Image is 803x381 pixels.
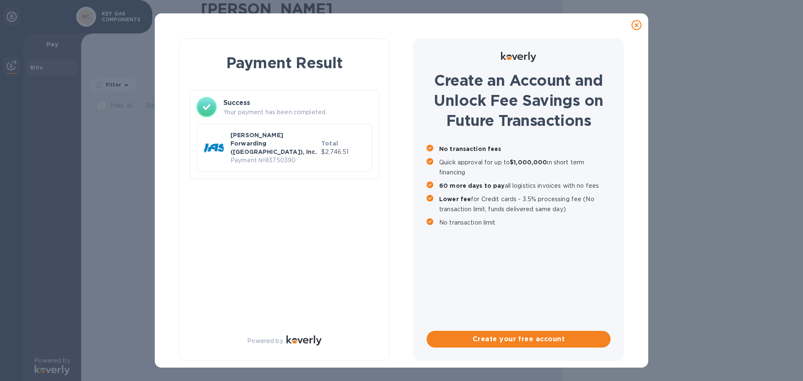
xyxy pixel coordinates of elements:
[439,181,611,191] p: all logistics invoices with no fees
[501,52,536,62] img: Logo
[427,70,611,130] h1: Create an Account and Unlock Fee Savings on Future Transactions
[223,98,372,108] h3: Success
[247,337,283,345] p: Powered by
[439,194,611,214] p: for Credit cards - 3.5% processing fee (No transaction limit, funds delivered same day)
[230,156,318,165] p: Payment № 83750390
[439,196,471,202] b: Lower fee
[223,108,372,117] p: Your payment has been completed.
[439,182,505,189] b: 60 more days to pay
[439,157,611,177] p: Quick approval for up to in short term financing
[439,217,611,228] p: No transaction limit
[230,131,318,156] p: [PERSON_NAME] Forwarding ([GEOGRAPHIC_DATA]), Inc.
[433,334,604,344] span: Create your free account
[427,331,611,348] button: Create your free account
[321,148,365,156] p: $2,746.51
[286,335,322,345] img: Logo
[321,140,338,147] b: Total
[510,159,547,166] b: $1,000,000
[439,146,501,152] b: No transaction fees
[193,52,376,73] h1: Payment Result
